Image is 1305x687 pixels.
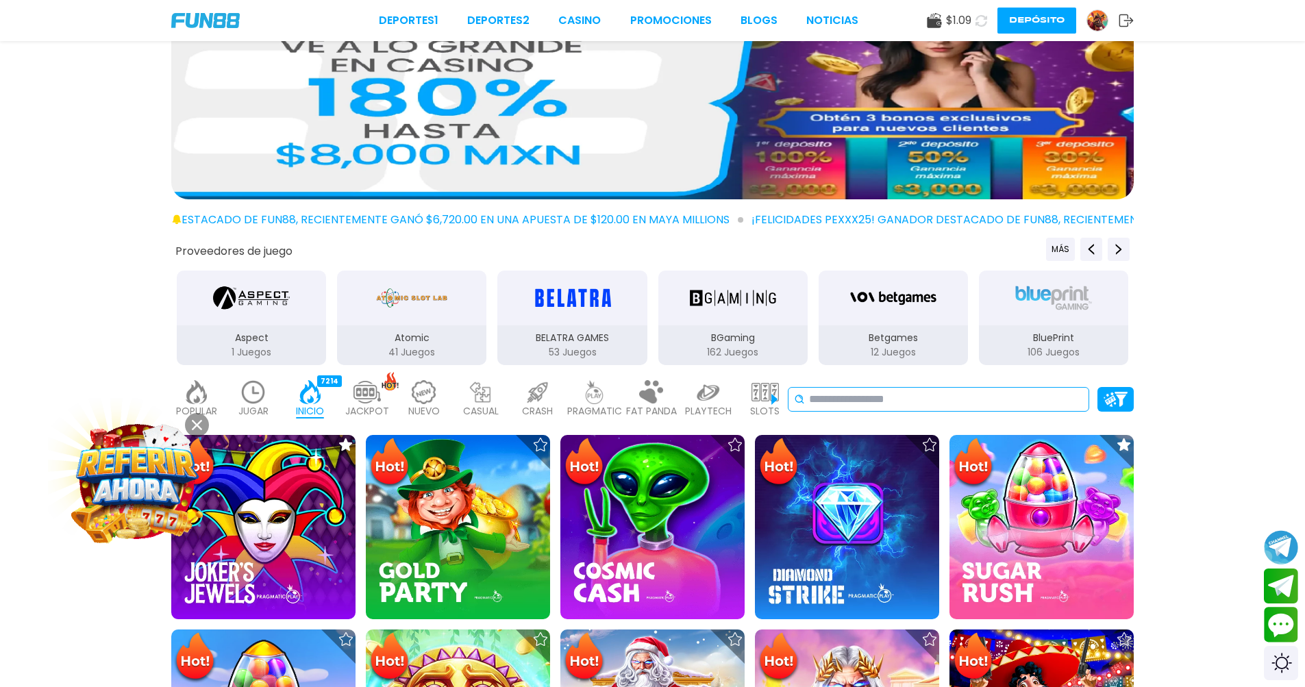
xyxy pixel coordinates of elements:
[946,12,971,29] span: $ 1.09
[1087,10,1108,31] img: Avatar
[819,345,968,360] p: 12 Juegos
[560,435,745,619] img: Cosmic Cash
[1010,279,1097,317] img: BluePrint
[813,269,973,366] button: Betgames
[756,631,801,684] img: Hot
[997,8,1076,34] button: Depósito
[685,404,732,419] p: PLAYTECH
[850,279,936,317] img: Betgames
[171,269,332,366] button: Aspect
[973,269,1134,366] button: BluePrint
[345,404,389,419] p: JACKPOT
[1046,238,1075,261] button: Previous providers
[690,279,776,317] img: BGaming
[750,404,780,419] p: SLOTS
[756,436,801,490] img: Hot
[1086,10,1119,32] a: Avatar
[171,13,240,28] img: Company Logo
[806,12,858,29] a: NOTICIAS
[240,380,267,404] img: recent_light.webp
[353,380,381,404] img: jackpot_light.webp
[658,331,808,345] p: BGaming
[1104,392,1128,406] img: Platform Filter
[317,375,342,387] div: 7214
[171,435,356,619] img: Joker's Jewels
[979,345,1128,360] p: 106 Juegos
[337,345,486,360] p: 41 Juegos
[695,380,722,404] img: playtech_light.webp
[71,416,203,547] img: Image Link
[741,12,778,29] a: BLOGS
[951,436,995,490] img: Hot
[1108,238,1130,261] button: Next providers
[1264,569,1298,604] button: Join telegram
[238,404,269,419] p: JUGAR
[567,404,622,419] p: PRAGMATIC
[1080,238,1102,261] button: Previous providers
[949,435,1134,619] img: Sugar Rush
[183,380,210,404] img: popular_light.webp
[332,269,492,366] button: Atomic
[638,380,665,404] img: fat_panda_light.webp
[951,631,995,684] img: Hot
[755,435,939,619] img: Diamond Strike
[751,380,779,404] img: slots_light.webp
[171,7,1134,199] img: Casino Inicio Bonos 100%
[1264,529,1298,565] button: Join telegram channel
[524,380,551,404] img: crash_light.webp
[297,380,324,404] img: home_active.webp
[492,269,652,366] button: BELATRA GAMES
[467,380,495,404] img: casual_light.webp
[562,436,606,490] img: Hot
[522,404,553,419] p: CRASH
[173,631,217,684] img: Hot
[463,404,499,419] p: CASUAL
[175,244,293,258] button: Proveedores de juego
[382,372,399,390] img: hot
[497,345,647,360] p: 53 Juegos
[467,12,530,29] a: Deportes2
[408,404,440,419] p: NUEVO
[1264,646,1298,680] div: Switch theme
[337,331,486,345] p: Atomic
[529,279,615,317] img: BELATRA GAMES
[177,331,326,345] p: Aspect
[213,279,290,317] img: Aspect
[581,380,608,404] img: pragmatic_light.webp
[562,631,606,684] img: Hot
[410,380,438,404] img: new_light.webp
[177,345,326,360] p: 1 Juegos
[379,12,438,29] a: Deportes1
[373,279,450,317] img: Atomic
[1264,607,1298,642] button: Contact customer service
[626,404,677,419] p: FAT PANDA
[653,269,813,366] button: BGaming
[296,404,324,419] p: INICIO
[558,12,601,29] a: CASINO
[630,12,712,29] a: Promociones
[658,345,808,360] p: 162 Juegos
[979,331,1128,345] p: BluePrint
[367,436,412,490] img: Hot
[819,331,968,345] p: Betgames
[176,404,217,419] p: POPULAR
[497,331,647,345] p: BELATRA GAMES
[366,435,550,619] img: Gold Party
[367,631,412,684] img: Hot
